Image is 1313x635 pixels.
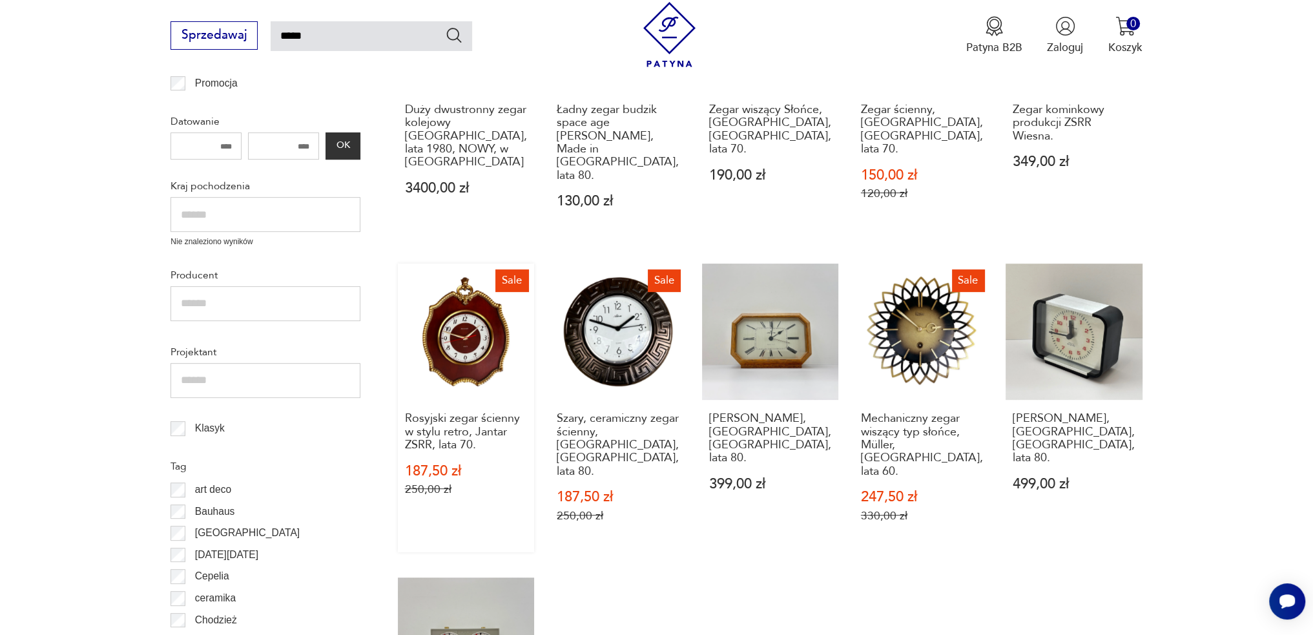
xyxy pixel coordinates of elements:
p: [DATE][DATE] [195,547,258,563]
p: 330,00 zł [861,509,984,523]
h3: Mechaniczny zegar wiszący typ słońce, Müller, [GEOGRAPHIC_DATA], lata 60. [861,412,984,478]
p: 187,50 zł [557,490,679,504]
p: 120,00 zł [861,187,984,200]
h3: [PERSON_NAME], [GEOGRAPHIC_DATA], [GEOGRAPHIC_DATA], lata 80. [708,412,831,465]
p: Patyna B2B [966,40,1022,55]
h3: Zegar kominkowy produkcji ZSRR Wiesna. [1013,103,1135,143]
a: Zegar, Junghans, Niemcy, lata 80.[PERSON_NAME], [GEOGRAPHIC_DATA], [GEOGRAPHIC_DATA], lata 80.399... [702,264,838,553]
button: 0Koszyk [1108,16,1142,55]
h3: Zegar wiszący Słońce, [GEOGRAPHIC_DATA], [GEOGRAPHIC_DATA], lata 70. [708,103,831,156]
button: Zaloguj [1047,16,1083,55]
p: Datowanie [171,113,360,130]
p: 499,00 zł [1013,477,1135,491]
p: Cepelia [195,568,229,585]
h3: Ładny zegar budzik space age [PERSON_NAME], Made in [GEOGRAPHIC_DATA], lata 80. [557,103,679,182]
a: SaleMechaniczny zegar wiszący typ słońce, Müller, Niemcy, lata 60.Mechaniczny zegar wiszący typ s... [854,264,990,553]
img: Ikona koszyka [1115,16,1135,36]
p: 247,50 zł [861,490,984,504]
p: 3400,00 zł [405,182,528,195]
p: Chodzież [195,612,237,629]
p: Zaloguj [1047,40,1083,55]
p: [GEOGRAPHIC_DATA] [195,525,300,541]
p: 150,00 zł [861,169,984,182]
img: Ikonka użytkownika [1055,16,1075,36]
p: 250,00 zł [405,483,528,496]
p: ceramika [195,590,236,607]
p: 187,50 zł [405,464,528,478]
p: 399,00 zł [708,477,831,491]
button: Patyna B2B [966,16,1022,55]
img: Ikona medalu [984,16,1004,36]
a: Zegar, Junghans, Niemcy, lata 80.[PERSON_NAME], [GEOGRAPHIC_DATA], [GEOGRAPHIC_DATA], lata 80.499... [1006,264,1142,553]
iframe: Smartsupp widget button [1269,583,1305,619]
a: SaleSzary, ceramiczny zegar ścienny, Atlanta, Niemcy, lata 80.Szary, ceramiczny zegar ścienny, [G... [550,264,686,553]
p: 190,00 zł [708,169,831,182]
p: Tag [171,458,360,475]
button: Sprzedawaj [171,21,258,50]
a: Ikona medaluPatyna B2B [966,16,1022,55]
button: Szukaj [445,26,464,45]
p: Kraj pochodzenia [171,178,360,194]
p: Klasyk [195,420,225,437]
a: Sprzedawaj [171,31,258,41]
a: SaleRosyjski zegar ścienny w stylu retro, Jantar ZSRR, lata 70.Rosyjski zegar ścienny w stylu ret... [398,264,534,553]
p: Projektant [171,344,360,360]
h3: Duży dwustronny zegar kolejowy [GEOGRAPHIC_DATA], lata 1980, NOWY, w [GEOGRAPHIC_DATA] [405,103,528,169]
img: Patyna - sklep z meblami i dekoracjami vintage [637,2,702,67]
p: Producent [171,267,360,284]
p: art deco [195,481,231,498]
h3: Rosyjski zegar ścienny w stylu retro, Jantar ZSRR, lata 70. [405,412,528,452]
h3: Szary, ceramiczny zegar ścienny, [GEOGRAPHIC_DATA], [GEOGRAPHIC_DATA], lata 80. [557,412,679,478]
p: 130,00 zł [557,194,679,208]
h3: [PERSON_NAME], [GEOGRAPHIC_DATA], [GEOGRAPHIC_DATA], lata 80. [1013,412,1135,465]
p: Koszyk [1108,40,1142,55]
p: Nie znaleziono wyników [171,236,360,248]
button: OK [326,132,360,160]
p: 349,00 zł [1013,155,1135,169]
p: Bauhaus [195,503,235,520]
p: Promocja [195,75,238,92]
p: 250,00 zł [557,509,679,523]
h3: Zegar ścienny, [GEOGRAPHIC_DATA], [GEOGRAPHIC_DATA], lata 70. [861,103,984,156]
div: 0 [1126,17,1140,30]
